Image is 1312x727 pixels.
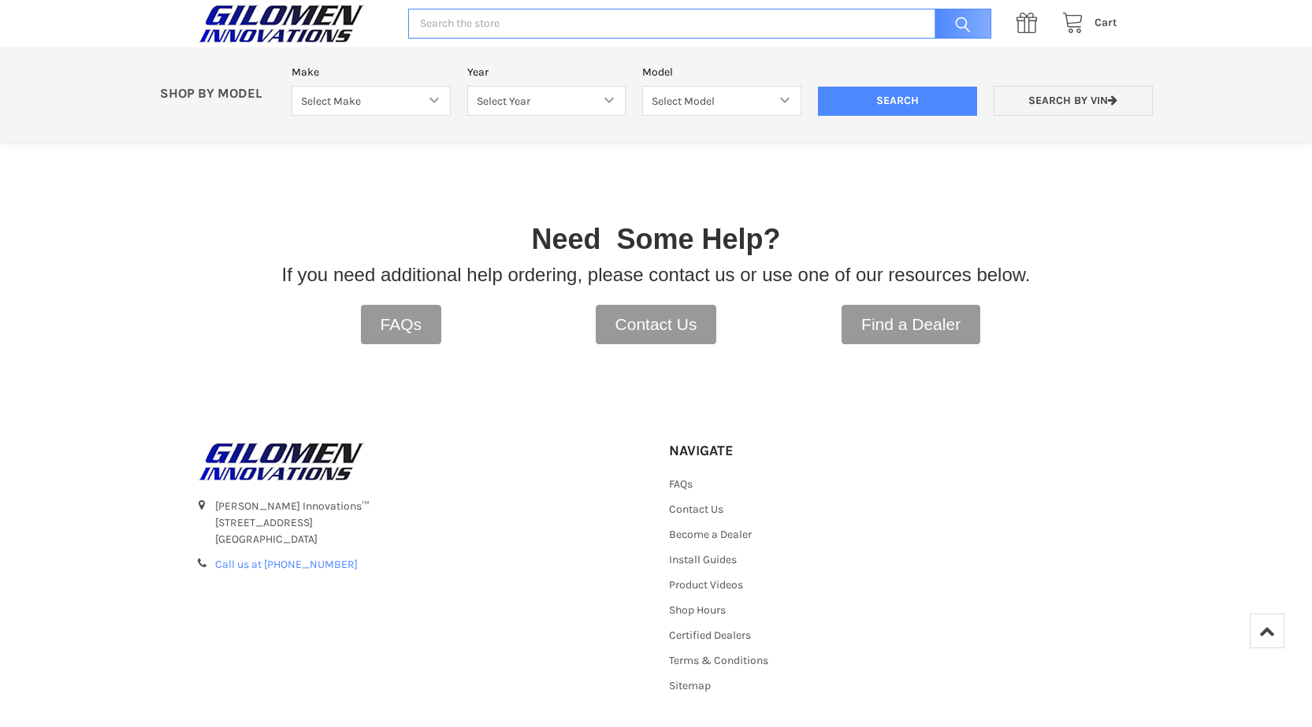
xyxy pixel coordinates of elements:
input: Search [927,9,991,39]
a: Become a Dealer [669,528,752,541]
a: Top of Page [1250,614,1284,648]
label: Year [467,64,626,80]
address: [PERSON_NAME] Innovations™ [STREET_ADDRESS] [GEOGRAPHIC_DATA] [215,498,643,547]
a: Contact Us [669,503,723,516]
a: Sitemap [669,679,711,692]
a: Product Videos [669,578,743,592]
img: GILOMEN INNOVATIONS [195,442,368,481]
p: SHOP BY MODEL [151,86,284,102]
a: Search by VIN [994,86,1153,117]
span: Cart [1095,16,1117,29]
a: GILOMEN INNOVATIONS [195,4,392,43]
input: Search the store [408,9,991,39]
label: Model [642,64,801,80]
a: Cart [1054,13,1117,33]
img: GILOMEN INNOVATIONS [195,4,368,43]
a: Shop Hours [669,603,726,617]
a: FAQs [669,477,693,491]
a: Certified Dealers [669,629,751,642]
h5: Navigate [669,442,801,460]
label: Make [292,64,451,80]
a: Call us at [PHONE_NUMBER] [215,558,358,571]
p: Need Some Help? [531,218,780,261]
a: Install Guides [669,553,737,566]
p: If you need additional help ordering, please contact us or use one of our resources below. [282,261,1031,289]
a: Contact Us [596,305,717,344]
a: Terms & Conditions [669,654,768,667]
a: GILOMEN INNOVATIONS [195,442,643,481]
input: Search [818,87,977,117]
a: FAQs [361,305,442,344]
a: Find a Dealer [842,305,980,344]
